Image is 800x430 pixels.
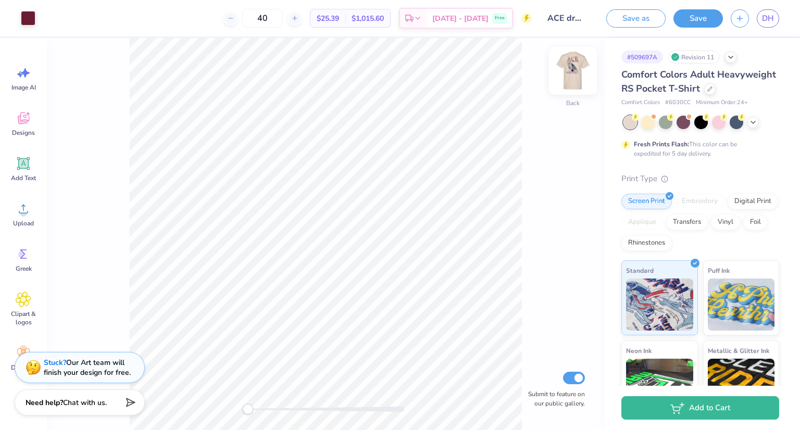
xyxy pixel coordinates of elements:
[708,279,775,331] img: Puff Ink
[522,389,585,408] label: Submit to feature on our public gallery.
[44,358,131,377] div: Our Art team will finish your design for free.
[13,219,34,227] span: Upload
[626,279,693,331] img: Standard
[11,174,36,182] span: Add Text
[63,398,107,408] span: Chat with us.
[708,345,769,356] span: Metallic & Glitter Ink
[11,363,36,372] span: Decorate
[626,359,693,411] img: Neon Ink
[696,98,748,107] span: Minimum Order: 24 +
[762,12,774,24] span: DH
[621,50,663,64] div: # 509697A
[621,98,660,107] span: Comfort Colors
[540,8,591,29] input: Untitled Design
[666,214,708,230] div: Transfers
[626,345,652,356] span: Neon Ink
[566,98,580,108] div: Back
[11,83,36,92] span: Image AI
[552,50,594,92] img: Back
[16,264,32,273] span: Greek
[621,396,779,420] button: Add to Cart
[728,194,778,209] div: Digital Print
[626,265,654,276] span: Standard
[621,68,776,95] span: Comfort Colors Adult Heavyweight RS Pocket T-Shirt
[606,9,666,28] button: Save as
[317,13,339,24] span: $25.39
[495,15,505,22] span: Free
[621,173,779,185] div: Print Type
[673,9,723,28] button: Save
[242,9,283,28] input: – –
[26,398,63,408] strong: Need help?
[634,140,689,148] strong: Fresh Prints Flash:
[432,13,489,24] span: [DATE] - [DATE]
[757,9,779,28] a: DH
[44,358,66,368] strong: Stuck?
[621,194,672,209] div: Screen Print
[708,265,730,276] span: Puff Ink
[668,50,720,64] div: Revision 11
[634,140,762,158] div: This color can be expedited for 5 day delivery.
[621,235,672,251] div: Rhinestones
[12,129,35,137] span: Designs
[711,214,740,230] div: Vinyl
[6,310,41,326] span: Clipart & logos
[708,359,775,411] img: Metallic & Glitter Ink
[352,13,384,24] span: $1,015.60
[675,194,724,209] div: Embroidery
[743,214,768,230] div: Foil
[621,214,663,230] div: Applique
[665,98,691,107] span: # 6030CC
[243,404,253,414] div: Accessibility label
